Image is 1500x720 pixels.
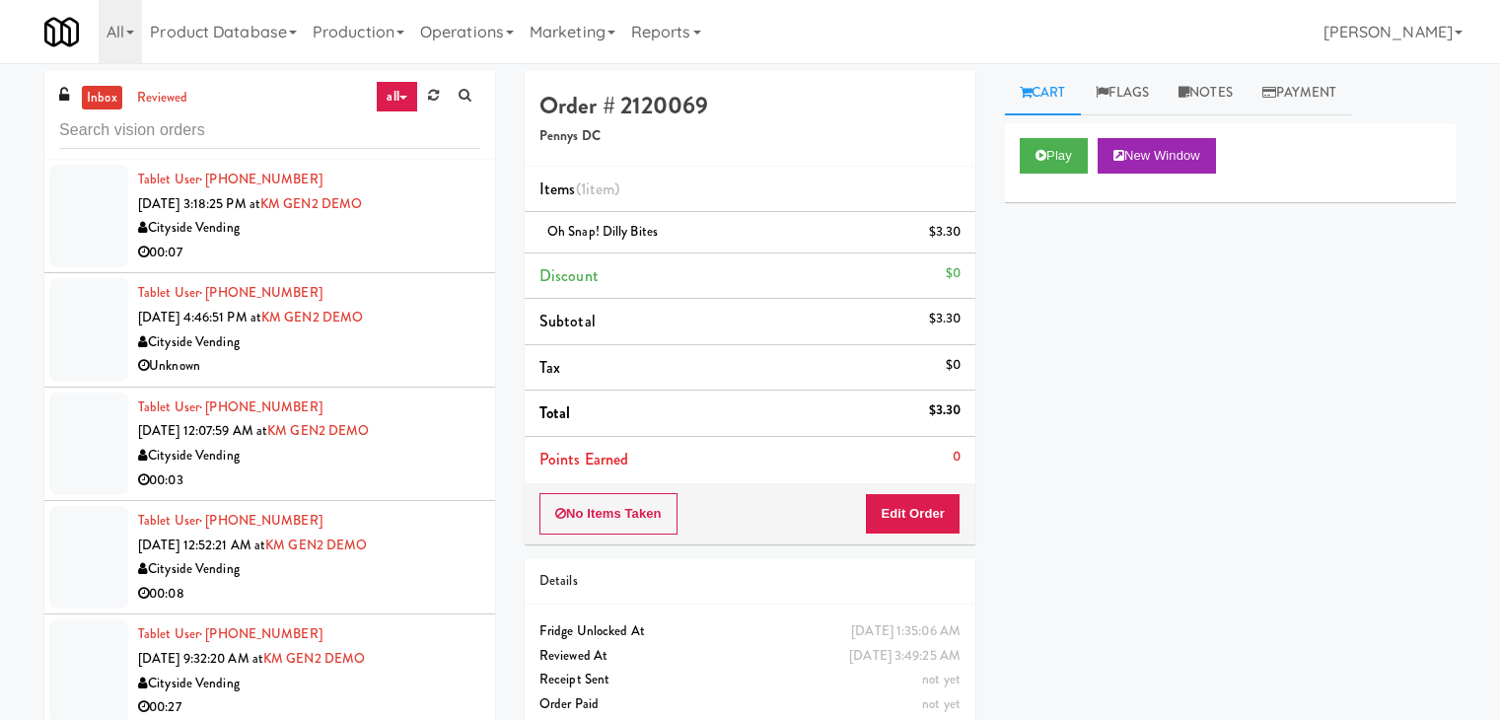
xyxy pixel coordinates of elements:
a: Tablet User· [PHONE_NUMBER] [138,511,322,530]
a: all [376,81,417,112]
a: inbox [82,86,122,110]
div: Fridge Unlocked At [539,619,961,644]
a: Payment [1248,71,1352,115]
h5: Pennys DC [539,129,961,144]
span: Tax [539,356,560,379]
span: Items [539,178,619,200]
a: Cart [1005,71,1081,115]
button: New Window [1098,138,1216,174]
div: Cityside Vending [138,672,480,696]
span: Total [539,401,571,424]
div: $0 [946,353,961,378]
li: Tablet User· [PHONE_NUMBER][DATE] 12:52:21 AM atKM GEN2 DEMOCityside Vending00:08 [44,501,495,614]
div: [DATE] 1:35:06 AM [851,619,961,644]
a: Tablet User· [PHONE_NUMBER] [138,397,322,416]
div: $0 [946,261,961,286]
a: Flags [1081,71,1165,115]
div: 00:08 [138,582,480,607]
ng-pluralize: item [586,178,614,200]
span: · [PHONE_NUMBER] [199,283,322,302]
div: $3.30 [929,398,962,423]
button: Play [1020,138,1088,174]
div: Receipt Sent [539,668,961,692]
span: · [PHONE_NUMBER] [199,511,322,530]
span: (1 ) [576,178,620,200]
span: Oh Snap! Dilly Bites [547,222,658,241]
div: Cityside Vending [138,330,480,355]
span: not yet [922,670,961,688]
div: Order Paid [539,692,961,717]
div: Reviewed At [539,644,961,669]
div: Cityside Vending [138,557,480,582]
div: Cityside Vending [138,216,480,241]
span: Subtotal [539,310,596,332]
div: Details [539,569,961,594]
span: [DATE] 9:32:20 AM at [138,649,263,668]
a: Notes [1164,71,1248,115]
a: KM GEN2 DEMO [267,421,369,440]
div: Cityside Vending [138,444,480,468]
input: Search vision orders [59,112,480,149]
span: [DATE] 12:52:21 AM at [138,536,265,554]
a: KM GEN2 DEMO [265,536,367,554]
a: Tablet User· [PHONE_NUMBER] [138,170,322,188]
span: not yet [922,694,961,713]
li: Tablet User· [PHONE_NUMBER][DATE] 4:46:51 PM atKM GEN2 DEMOCityside VendingUnknown [44,273,495,387]
span: [DATE] 4:46:51 PM at [138,308,261,326]
span: · [PHONE_NUMBER] [199,624,322,643]
button: Edit Order [865,493,961,535]
div: Unknown [138,354,480,379]
a: Tablet User· [PHONE_NUMBER] [138,283,322,302]
div: 00:03 [138,468,480,493]
a: Tablet User· [PHONE_NUMBER] [138,624,322,643]
span: · [PHONE_NUMBER] [199,170,322,188]
span: Discount [539,264,599,287]
li: Tablet User· [PHONE_NUMBER][DATE] 12:07:59 AM atKM GEN2 DEMOCityside Vending00:03 [44,388,495,501]
div: $3.30 [929,220,962,245]
div: 00:27 [138,695,480,720]
div: $3.30 [929,307,962,331]
span: Points Earned [539,448,628,470]
span: [DATE] 12:07:59 AM at [138,421,267,440]
span: · [PHONE_NUMBER] [199,397,322,416]
li: Tablet User· [PHONE_NUMBER][DATE] 3:18:25 PM atKM GEN2 DEMOCityside Vending00:07 [44,160,495,273]
div: [DATE] 3:49:25 AM [849,644,961,669]
div: 0 [953,445,961,469]
button: No Items Taken [539,493,678,535]
img: Micromart [44,15,79,49]
span: [DATE] 3:18:25 PM at [138,194,260,213]
a: KM GEN2 DEMO [261,308,363,326]
a: KM GEN2 DEMO [260,194,362,213]
h4: Order # 2120069 [539,93,961,118]
a: reviewed [132,86,193,110]
div: 00:07 [138,241,480,265]
a: KM GEN2 DEMO [263,649,365,668]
